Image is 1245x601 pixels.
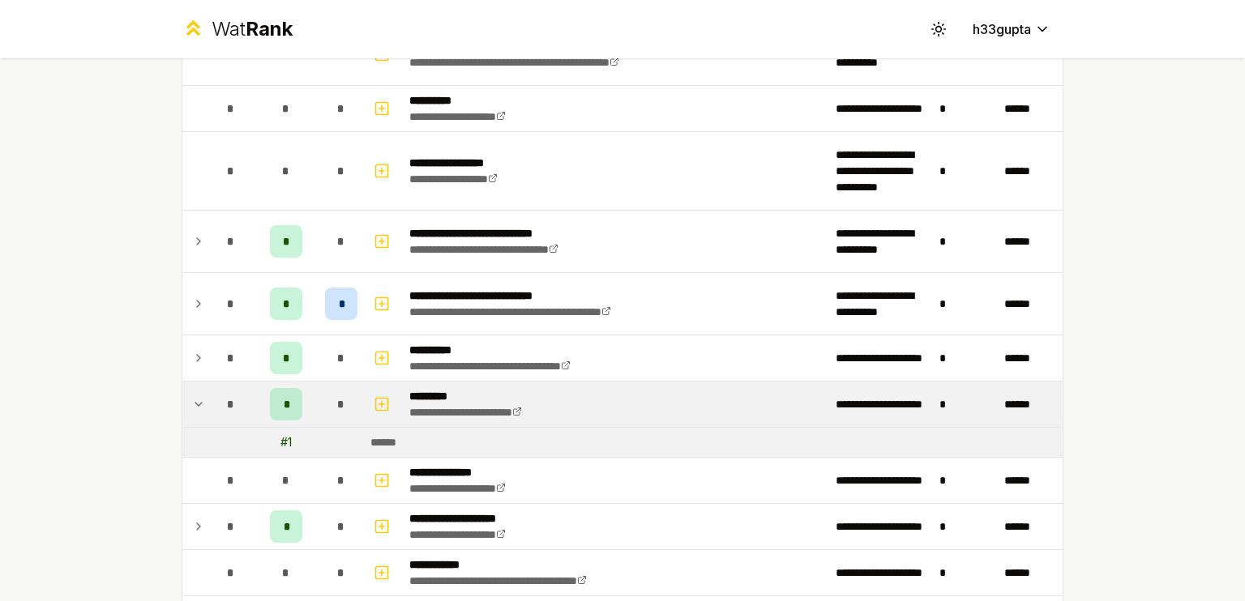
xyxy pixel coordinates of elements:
[973,19,1031,39] span: h33gupta
[182,16,293,42] a: WatRank
[212,16,293,42] div: Wat
[960,15,1063,44] button: h33gupta
[246,17,293,40] span: Rank
[280,434,292,450] div: # 1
